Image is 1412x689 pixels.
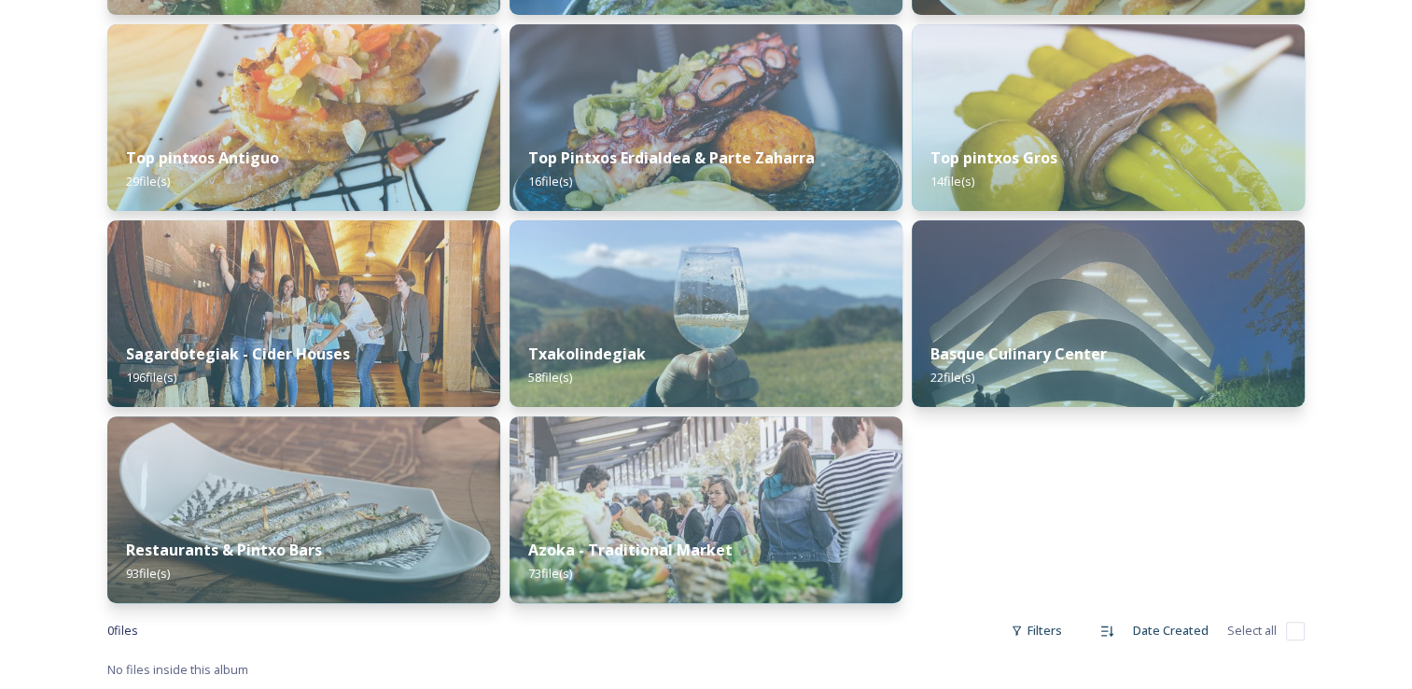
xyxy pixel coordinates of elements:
[510,220,902,407] img: Copa-txak.JPG
[107,220,500,407] img: 2209%2520Sidreria%2520petritegi_050b.jpg
[528,344,646,364] strong: Txakolindegiak
[1227,622,1277,640] span: Select all
[528,565,572,582] span: 73 file(s)
[126,148,279,168] strong: Top pintxos Antiguo
[912,220,1305,407] img: pantalla-16.jpg
[107,24,500,211] img: antiguoko-pintxoak_43319651301_o.jpg
[1001,612,1071,649] div: Filters
[107,661,248,678] span: No files inside this album
[126,173,170,190] span: 29 file(s)
[912,24,1305,211] img: pintxoak-gros_42726139824_o.jpg
[528,540,733,560] strong: Azoka - Traditional Market
[930,148,1057,168] strong: Top pintxos Gros
[528,369,572,386] span: 58 file(s)
[126,344,350,364] strong: Sagardotegiak - Cider Houses
[528,173,572,190] span: 16 file(s)
[930,344,1107,364] strong: Basque Culinary Center
[528,148,815,168] strong: Top Pintxos Erdialdea & Parte Zaharra
[126,565,170,582] span: 93 file(s)
[510,24,902,211] img: parte-zaharreko-pintxoak_29592583328_o.jpg
[107,622,138,640] span: 0 file s
[107,416,500,603] img: Anchoas%2520fritas%2520en%2520aceite%2520de%2520oliva%2520con%2520ajo%2520y%2520guindilla.jpg
[126,540,322,560] strong: Restaurants & Pintxo Bars
[930,369,974,386] span: 22 file(s)
[510,416,902,603] img: San%2520Sebasti%25C3%25A1n_Dietmar%2520Denger-75.jpg
[1124,612,1218,649] div: Date Created
[126,369,176,386] span: 196 file(s)
[930,173,974,190] span: 14 file(s)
